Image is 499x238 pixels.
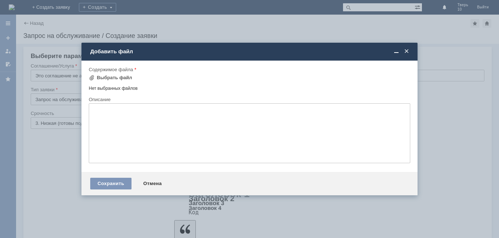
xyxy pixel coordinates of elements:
div: Описание [89,97,409,102]
span: Закрыть [403,48,410,55]
div: Нет выбранных файлов [89,83,410,91]
div: Содержимое файла [89,67,409,72]
div: Выбрать файл [97,75,132,81]
span: Свернуть (Ctrl + M) [393,48,400,55]
div: Прошу удалить отложенные чеки [3,3,107,9]
div: Добавить файл [90,48,410,55]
